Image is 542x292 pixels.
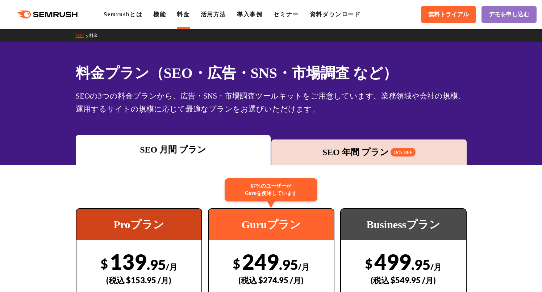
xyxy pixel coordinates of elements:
[76,89,467,116] div: SEOの3つの料金プランから、広告・SNS・市場調査ツールキットをご用意しています。業務領域や会社の規模、運用するサイトの規模に応じて最適なプランをお選びいただけます。
[166,262,177,272] span: /月
[104,11,142,17] a: Semrushとは
[421,6,476,23] a: 無料トライアル
[273,11,299,17] a: セミナー
[225,178,317,201] div: 67%のユーザーが Guruを使用しています
[430,262,442,272] span: /月
[177,11,189,17] a: 料金
[481,6,537,23] a: デモを申し込む
[298,262,309,272] span: /月
[76,209,201,240] div: Proプラン
[76,62,467,84] h1: 料金プラン（SEO・広告・SNS・市場調査 など）
[428,11,469,18] span: 無料トライアル
[101,256,108,271] span: $
[233,256,240,271] span: $
[489,11,529,18] span: デモを申し込む
[209,209,334,240] div: Guruプラン
[391,148,416,157] span: 16% OFF
[76,33,89,38] a: TOP
[237,11,262,17] a: 導入事例
[147,256,166,273] span: .95
[89,33,103,38] a: 料金
[310,11,361,17] a: 資料ダウンロード
[411,256,430,273] span: .95
[365,256,372,271] span: $
[79,143,267,156] div: SEO 月間 プラン
[201,11,226,17] a: 活用方法
[153,11,166,17] a: 機能
[275,146,463,159] div: SEO 年間 プラン
[341,209,466,240] div: Businessプラン
[279,256,298,273] span: .95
